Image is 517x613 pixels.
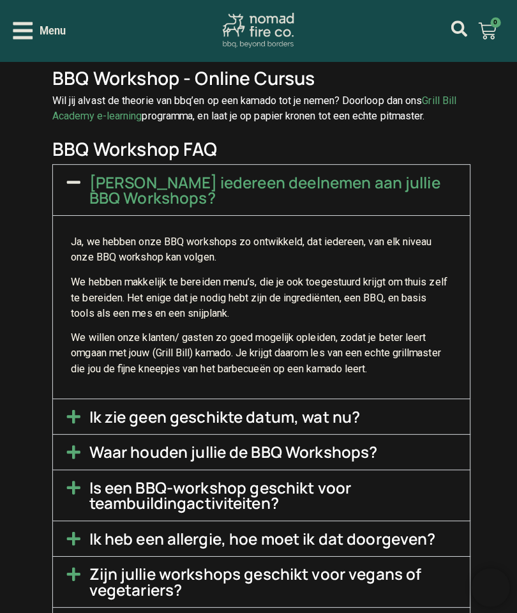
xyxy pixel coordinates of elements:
[70,231,447,262] p: Ja, we hebben onze BBQ workshops zo ontwikkeld, dat iedereen, van elk niveau onze BBQ workshop ka...
[88,522,431,543] a: Ik heb een allergie, hoe moet ik dat doorgeven?
[70,326,447,372] p: We willen onze klanten/ gasten zo goed mogelijk opleiden, zodat je beter leert omgaan met jouw (G...
[88,436,373,457] a: Waar houden jullie de BBQ Workshops?
[458,14,506,47] a: 0
[466,562,504,600] iframe: Brevo live chat
[220,13,291,48] img: Nomad Fire Co
[52,92,465,123] p: Wil jij alvast de theorie van bbq’en op een kamado tot je nemen? Doorloop dan ons programma, en l...
[52,93,451,121] a: Grill Bill Academy e-learning
[70,271,447,317] p: We hebben makkelijk te bereiden menu’s, die je ook toegestuurd krijgt om thuis zelf te bereiden. ...
[88,557,417,593] a: Zijn jullie workshops geschikt voor vegans of vegetariers?
[52,163,465,213] h4: [PERSON_NAME] iedereen deelnemen aan jullie BBQ Workshops?
[88,169,435,206] a: [PERSON_NAME] iedereen deelnemen aan jullie BBQ Workshops?
[485,17,495,27] span: 0
[88,401,356,422] a: Ik zie geen geschikte datum, wat nu?
[52,465,465,515] h4: Is een BBQ-workshop geschikt voor teambuildingactiviteiten?
[88,471,347,508] a: Is een BBQ-workshop geschikt voor teambuildingactiviteiten?
[52,395,465,429] h4: Ik zie geen geschikte datum, wat nu?
[52,68,311,86] h3: BBQ Workshop - Online Cursus
[52,550,465,600] h4: Zijn jullie workshops geschikt voor vegans of vegetariers?
[13,19,65,42] div: Open/Close Menu
[52,515,465,550] h4: Ik heb een allergie, hoe moet ik dat doorgeven?
[39,23,65,38] span: Menu
[52,213,465,394] div: [PERSON_NAME] iedereen deelnemen aan jullie BBQ Workshops?
[52,138,214,156] h3: BBQ Workshop FAQ
[52,430,465,464] h4: Waar houden jullie de BBQ Workshops?
[446,20,462,36] a: mijn account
